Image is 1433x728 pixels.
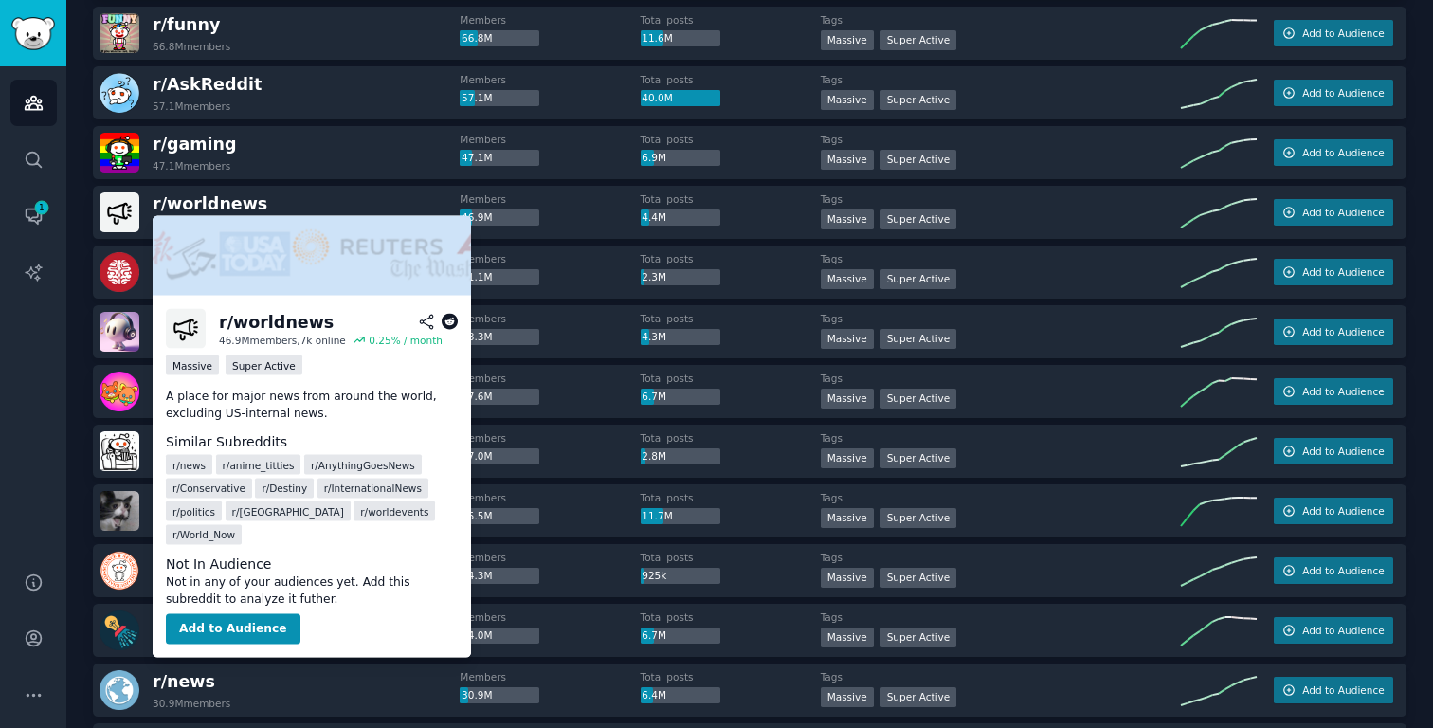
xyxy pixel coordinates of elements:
[100,431,139,471] img: movies
[821,431,1181,445] dt: Tags
[153,135,237,154] span: r/ gaming
[641,551,821,564] dt: Total posts
[460,389,539,406] div: 37.6M
[460,133,640,146] dt: Members
[1302,564,1384,577] span: Add to Audience
[100,133,139,173] img: gaming
[641,73,821,86] dt: Total posts
[172,458,206,471] span: r/ news
[1274,318,1393,345] button: Add to Audience
[166,614,300,645] button: Add to Audience
[1302,206,1384,219] span: Add to Audience
[172,528,235,541] span: r/ World_Now
[821,312,1181,325] dt: Tags
[880,150,957,170] div: Super Active
[821,269,874,289] div: Massive
[100,551,139,591] img: science
[641,491,821,504] dt: Total posts
[166,555,458,574] dt: Not In Audience
[460,90,539,107] div: 57.1M
[100,312,139,352] img: Music
[460,448,539,465] div: 37.0M
[641,628,720,645] div: 6.7M
[219,334,346,347] div: 46.9M members, 7k online
[166,355,219,375] div: Massive
[460,30,539,47] div: 66.8M
[1302,265,1384,279] span: Add to Audience
[100,491,139,531] img: memes
[1274,557,1393,584] button: Add to Audience
[172,482,245,495] span: r/ Conservative
[821,568,874,588] div: Massive
[641,508,720,525] div: 11.7M
[100,670,139,710] img: news
[153,672,215,691] span: r/ news
[324,482,422,495] span: r/ InternationalNews
[1302,385,1384,398] span: Add to Audience
[880,90,957,110] div: Super Active
[880,568,957,588] div: Super Active
[460,372,640,385] dt: Members
[153,216,471,296] img: World News
[641,150,720,167] div: 6.9M
[153,75,262,94] span: r/ AskReddit
[821,90,874,110] div: Massive
[1302,504,1384,518] span: Add to Audience
[1274,80,1393,106] button: Add to Audience
[100,372,139,411] img: aww
[460,312,640,325] dt: Members
[641,133,821,146] dt: Total posts
[1274,378,1393,405] button: Add to Audience
[641,389,720,406] div: 6.7M
[460,491,640,504] dt: Members
[460,209,539,227] div: 46.9M
[1302,325,1384,338] span: Add to Audience
[369,334,443,347] div: 0.25 % / month
[641,431,821,445] dt: Total posts
[232,504,344,518] span: r/ [GEOGRAPHIC_DATA]
[880,508,957,528] div: Super Active
[219,310,334,334] div: r/ worldnews
[641,568,720,585] div: 925k
[641,312,821,325] dt: Total posts
[460,13,640,27] dt: Members
[641,209,720,227] div: 4.4M
[641,448,720,465] div: 2.8M
[821,372,1181,385] dt: Tags
[1274,199,1393,226] button: Add to Audience
[166,431,458,451] dt: Similar Subreddits
[153,697,230,710] div: 30.9M members
[880,628,957,647] div: Super Active
[100,13,139,53] img: funny
[821,252,1181,265] dt: Tags
[641,252,821,265] dt: Total posts
[153,194,267,213] span: r/ worldnews
[821,551,1181,564] dt: Tags
[641,687,720,704] div: 6.4M
[460,73,640,86] dt: Members
[641,30,720,47] div: 11.6M
[460,269,539,286] div: 41.1M
[821,133,1181,146] dt: Tags
[166,574,458,608] dd: Not in any of your audiences yet. Add this subreddit to analyze it futher.
[641,13,821,27] dt: Total posts
[821,610,1181,624] dt: Tags
[821,628,874,647] div: Massive
[1274,259,1393,285] button: Add to Audience
[1274,438,1393,464] button: Add to Audience
[460,610,640,624] dt: Members
[100,192,139,232] img: worldnews
[880,30,957,50] div: Super Active
[1274,139,1393,166] button: Add to Audience
[880,687,957,707] div: Super Active
[360,504,428,518] span: r/ worldevents
[880,269,957,289] div: Super Active
[100,73,139,113] img: AskReddit
[1302,146,1384,159] span: Add to Audience
[460,568,539,585] div: 34.3M
[460,551,640,564] dt: Members
[641,372,821,385] dt: Total posts
[1274,20,1393,46] button: Add to Audience
[821,508,874,528] div: Massive
[10,192,57,239] a: 1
